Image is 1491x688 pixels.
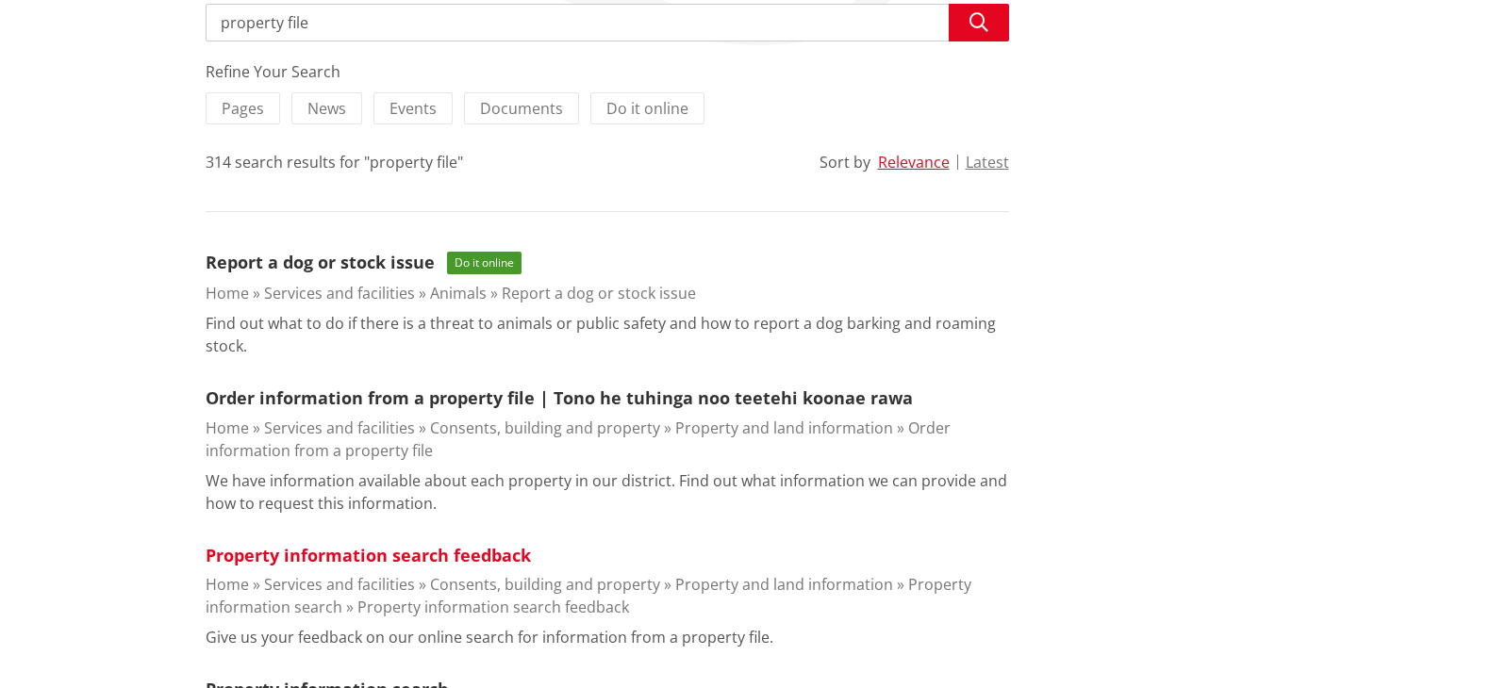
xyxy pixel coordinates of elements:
a: Property information search feedback [357,597,629,617]
a: Services and facilities [264,283,415,303]
p: We have information available about each property in our district. Find out what information we c... [206,469,1009,515]
a: Property information search [206,574,971,617]
a: Property information search feedback [206,544,531,566]
iframe: Messenger Launcher [1404,609,1472,677]
a: Consents, building and property [430,418,660,438]
span: Do it online [606,98,688,119]
a: Order information from a property file | Tono he tuhinga noo teetehi koonae rawa [206,386,913,409]
a: Report a dog or stock issue [502,283,696,303]
a: Services and facilities [264,574,415,595]
button: Relevance [878,154,950,171]
div: 314 search results for "property file" [206,151,463,173]
button: Latest [966,154,1009,171]
a: Property and land information [675,418,893,438]
p: Give us your feedback on our online search for information from a property file. [206,626,773,648]
a: Property and land information [675,574,893,595]
span: Pages [222,98,264,119]
div: Refine Your Search [206,60,1009,83]
a: Home [206,574,249,595]
input: Search input [206,4,1009,41]
div: Sort by [820,151,870,173]
p: Find out what to do if there is a threat to animals or public safety and how to report a dog bark... [206,312,1009,357]
a: Home [206,418,249,438]
a: Consents, building and property [430,574,660,595]
a: Animals [430,283,487,303]
a: Home [206,283,249,303]
span: Do it online [447,252,522,274]
span: News [307,98,346,119]
a: Services and facilities [264,418,415,438]
a: Report a dog or stock issue [206,251,435,273]
span: Documents [480,98,563,119]
span: Events [389,98,437,119]
a: Order information from a property file [206,418,951,461]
